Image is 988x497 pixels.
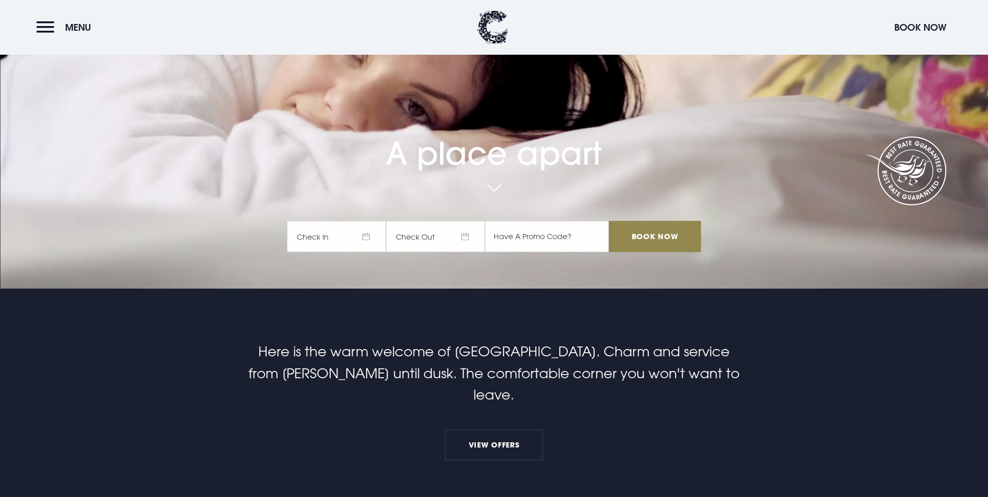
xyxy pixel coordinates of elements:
p: Here is the warm welcome of [GEOGRAPHIC_DATA]. Charm and service from [PERSON_NAME] until dusk. T... [246,341,742,406]
span: Menu [65,21,91,33]
button: Book Now [889,16,952,39]
img: Clandeboye Lodge [477,10,508,44]
input: Have A Promo Code? [485,221,609,252]
a: View Offers [445,429,543,461]
span: Check Out [386,221,485,252]
input: Book Now [609,221,701,252]
h1: A place apart [287,105,701,172]
button: Menu [36,16,96,39]
span: Check In [287,221,386,252]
